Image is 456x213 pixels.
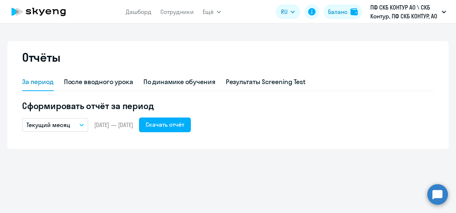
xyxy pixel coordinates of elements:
[328,7,348,16] div: Баланс
[94,121,133,129] span: [DATE] — [DATE]
[324,4,362,19] button: Балансbalance
[370,3,439,21] p: ПФ СКБ КОНТУР АО \ СКБ Контур, ПФ СКБ КОНТУР, АО
[203,7,214,16] span: Ещё
[26,120,70,129] p: Текущий месяц
[64,77,133,87] div: После вводного урока
[22,100,434,112] h5: Сформировать отчёт за период
[226,77,306,87] div: Результаты Screening Test
[143,77,215,87] div: По динамике обучения
[22,50,60,65] h2: Отчёты
[203,4,221,19] button: Ещё
[276,4,300,19] button: RU
[367,3,450,21] button: ПФ СКБ КОНТУР АО \ СКБ Контур, ПФ СКБ КОНТУР, АО
[281,7,288,16] span: RU
[22,118,88,132] button: Текущий месяц
[22,77,54,87] div: За период
[139,118,191,132] button: Скачать отчёт
[350,8,358,15] img: balance
[146,120,184,129] div: Скачать отчёт
[160,8,194,15] a: Сотрудники
[126,8,152,15] a: Дашборд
